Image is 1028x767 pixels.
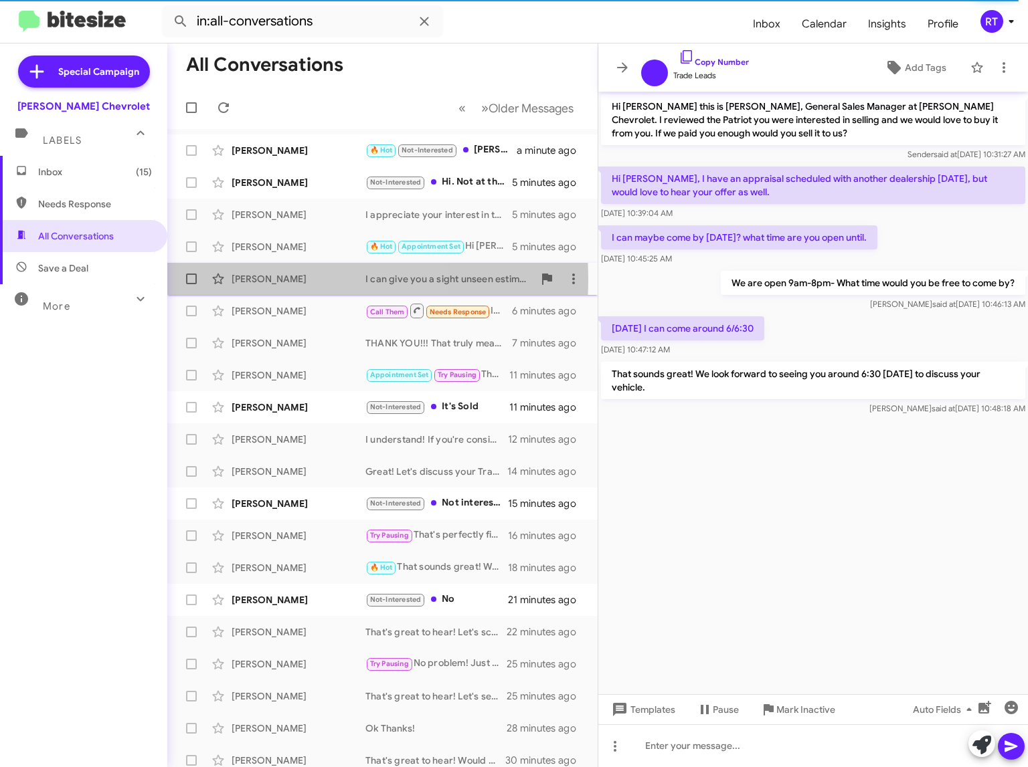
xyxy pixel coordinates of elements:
[742,5,791,43] a: Inbox
[232,401,365,414] div: [PERSON_NAME]
[686,697,750,722] button: Pause
[402,146,453,154] span: Not-Interested
[857,5,917,43] a: Insights
[370,370,429,379] span: Appointment Set
[232,754,365,767] div: [PERSON_NAME]
[43,300,70,312] span: More
[791,5,857,43] span: Calendar
[232,625,365,639] div: [PERSON_NAME]
[365,656,507,671] div: No problem! Just let me know when you’re ready to visit. I can help set up a time for you to chec...
[370,146,393,154] span: 🔥 Hot
[601,253,672,263] span: [DATE] 10:45:25 AM
[136,165,152,179] span: (15)
[450,94,474,122] button: Previous
[507,754,587,767] div: 30 minutes ago
[232,144,365,157] div: [PERSON_NAME]
[489,101,574,116] span: Older Messages
[601,167,1025,204] p: Hi [PERSON_NAME], I have an appraisal scheduled with another dealership [DATE], but would love to...
[365,367,509,382] div: That's great to hear! When you're ready, we can discuss your trade-in details. Let's schedule a t...
[598,697,686,722] button: Templates
[869,403,1025,413] span: [PERSON_NAME] [DATE] 10:48:18 AM
[609,697,675,722] span: Templates
[232,304,365,318] div: [PERSON_NAME]
[18,56,150,88] a: Special Campaign
[750,697,846,722] button: Mark Inactive
[365,689,507,703] div: That's great to hear! Let's set up an appointment for you to bring in your Silverado 1500 so we c...
[458,100,466,116] span: «
[365,142,517,158] div: [PERSON_NAME], that message was last week We came in and my daughter bought a new Traverse
[980,10,1003,33] div: RT
[512,240,587,253] div: 5 minutes ago
[934,149,957,159] span: said at
[721,271,1025,295] p: We are open 9am-8pm- What time would you be free to come by?
[509,368,587,382] div: 11 minutes ago
[38,261,88,275] span: Save a Deal
[232,593,365,607] div: [PERSON_NAME]
[370,595,422,604] span: Not-Interested
[365,336,512,350] div: THANK YOU!!! That truly means a lot to our family here at [GEOGRAPHIC_DATA]!! We appreciate you v...
[917,5,969,43] a: Profile
[713,697,739,722] span: Pause
[508,529,587,542] div: 16 minutes ago
[776,697,835,722] span: Mark Inactive
[509,401,587,414] div: 11 minutes ago
[507,722,587,735] div: 28 minutes ago
[186,54,343,76] h1: All Conversations
[512,208,587,221] div: 5 minutes ago
[365,272,533,286] div: I can give you a sight unseen estimate on your rogue without seeing it in person, would you like ...
[365,528,508,543] div: That's perfectly fine! Feel free to reach out when you're ready. I’d be happy to help whenever yo...
[481,100,489,116] span: »
[232,433,365,446] div: [PERSON_NAME]
[365,496,508,511] div: Not interested, my 1500's going strong and I love it but thank you.
[38,229,114,243] span: All Conversations
[601,362,1025,399] p: That sounds great! We look forward to seeing you around 6:30 [DATE] to discuss your vehicle.
[913,697,977,722] span: Auto Fields
[932,403,955,413] span: said at
[232,176,365,189] div: [PERSON_NAME]
[232,657,365,671] div: [PERSON_NAME]
[232,208,365,221] div: [PERSON_NAME]
[370,531,409,540] span: Try Pausing
[365,722,507,735] div: Ok Thanks!
[508,593,587,607] div: 21 minutes ago
[232,240,365,253] div: [PERSON_NAME]
[232,465,365,478] div: [PERSON_NAME]
[365,465,507,478] div: Great! Let's discuss your Trax and its details when you visit. Can we schedule an appointment for...
[507,465,587,478] div: 14 minutes ago
[370,403,422,411] span: Not-Interested
[17,100,150,113] div: [PERSON_NAME] Chevrolet
[370,242,393,251] span: 🔥 Hot
[438,370,477,379] span: Try Pausing
[58,65,139,78] span: Special Campaign
[365,208,512,221] div: I appreciate your interest in the Trax! Let's schedule an appointment so you can visit the dealer...
[451,94,582,122] nav: Page navigation example
[232,336,365,350] div: [PERSON_NAME]
[601,208,673,218] span: [DATE] 10:39:04 AM
[507,657,587,671] div: 25 minutes ago
[365,433,508,446] div: I understand! If you're considering selling your Tahoe, we can discuss it further. Let me know if...
[38,197,152,211] span: Needs Response
[507,625,587,639] div: 22 minutes ago
[370,499,422,508] span: Not-Interested
[507,689,587,703] div: 25 minutes ago
[365,754,507,767] div: That's great to hear! Would you like to schedule a follow-up appointment to discuss your options ...
[370,659,409,668] span: Try Pausing
[232,561,365,574] div: [PERSON_NAME]
[402,242,460,251] span: Appointment Set
[512,336,587,350] div: 7 minutes ago
[601,94,1025,145] p: Hi [PERSON_NAME] this is [PERSON_NAME], General Sales Manager at [PERSON_NAME] Chevrolet. I revie...
[512,304,587,318] div: 6 minutes ago
[365,302,512,319] div: Inbound Call
[43,134,82,146] span: Labels
[908,149,1025,159] span: Sender [DATE] 10:31:27 AM
[905,56,946,80] span: Add Tags
[365,239,512,254] div: Hi [PERSON_NAME], unfortunately our Blazer ended up selling. Please let me know if we can assist ...
[508,497,587,510] div: 15 minutes ago
[902,697,988,722] button: Auto Fields
[673,69,749,82] span: Trade Leads
[601,225,877,249] p: I can maybe come by [DATE]? what time are you open until.
[232,368,365,382] div: [PERSON_NAME]
[370,178,422,187] span: Not-Interested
